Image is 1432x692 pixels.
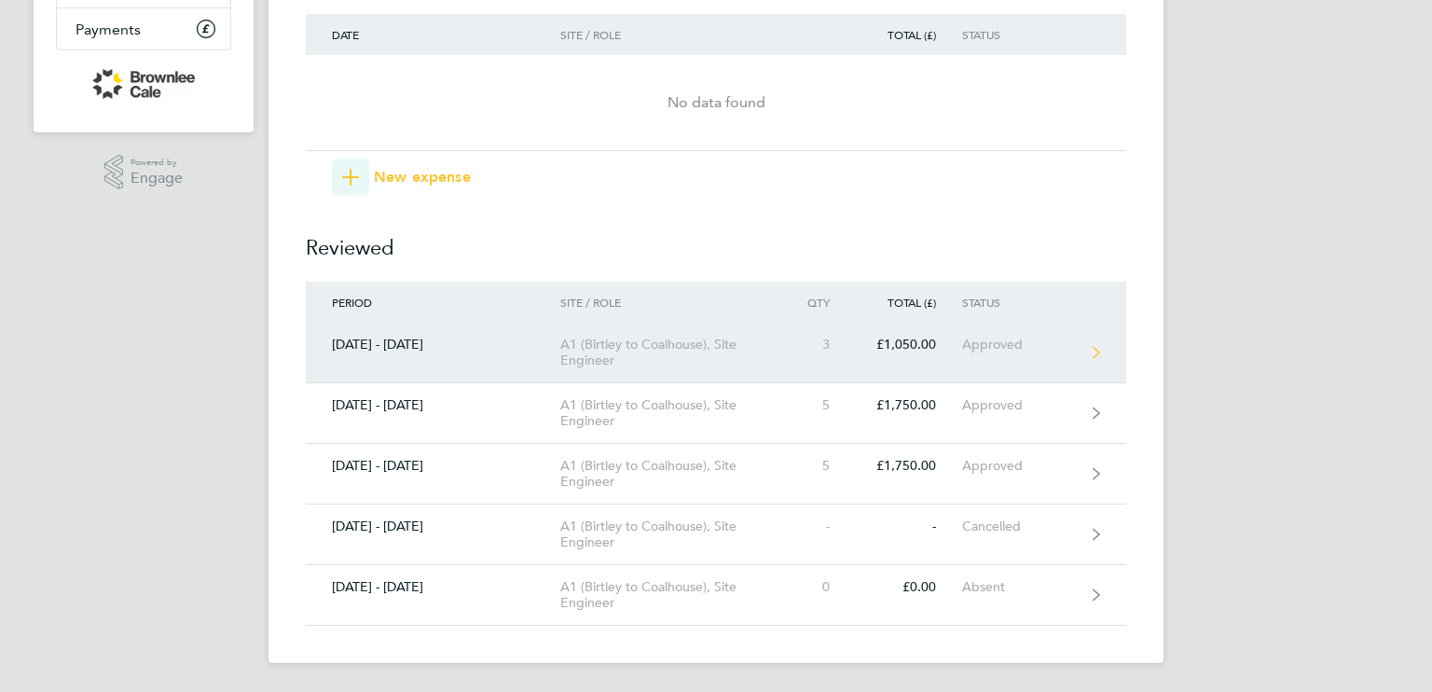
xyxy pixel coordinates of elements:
span: Period [332,295,372,310]
div: 3 [774,337,856,353]
div: Approved [962,337,1077,353]
div: 5 [774,458,856,474]
img: brownleecale-logo-retina.png [92,69,195,99]
div: Total (£) [856,296,962,309]
div: A1 (Birtley to Coalhouse), Site Engineer [560,579,774,611]
div: £1,750.00 [856,397,962,413]
div: Qty [774,296,856,309]
span: New expense [374,166,471,188]
div: Status [962,296,1077,309]
div: [DATE] - [DATE] [306,397,560,413]
div: Absent [962,579,1077,595]
div: Site / Role [560,28,774,41]
div: A1 (Birtley to Coalhouse), Site Engineer [560,458,774,490]
div: Total (£) [856,28,962,41]
div: - [856,519,962,534]
div: 0 [774,579,856,595]
div: [DATE] - [DATE] [306,337,560,353]
h2: Reviewed [306,196,1126,282]
div: Approved [962,397,1077,413]
div: Date [306,28,560,41]
a: [DATE] - [DATE]A1 (Birtley to Coalhouse), Site Engineer3£1,050.00Approved [306,323,1126,383]
a: [DATE] - [DATE]A1 (Birtley to Coalhouse), Site Engineer5£1,750.00Approved [306,383,1126,444]
a: [DATE] - [DATE]A1 (Birtley to Coalhouse), Site Engineer0£0.00Absent [306,565,1126,626]
a: Payments [57,8,230,49]
button: New expense [332,159,471,196]
div: [DATE] - [DATE] [306,579,560,595]
div: Site / Role [560,296,774,309]
a: Powered byEngage [104,155,184,190]
span: Engage [131,171,183,187]
div: £1,750.00 [856,458,962,474]
div: 5 [774,397,856,413]
div: £1,050.00 [856,337,962,353]
div: - [774,519,856,534]
div: [DATE] - [DATE] [306,519,560,534]
a: [DATE] - [DATE]A1 (Birtley to Coalhouse), Site Engineer5£1,750.00Approved [306,444,1126,505]
div: £0.00 [856,579,962,595]
span: Powered by [131,155,183,171]
div: No data found [306,91,1126,114]
div: A1 (Birtley to Coalhouse), Site Engineer [560,337,774,368]
div: A1 (Birtley to Coalhouse), Site Engineer [560,519,774,550]
div: Status [962,28,1077,41]
div: [DATE] - [DATE] [306,458,560,474]
span: Payments [76,21,141,38]
a: [DATE] - [DATE]A1 (Birtley to Coalhouse), Site Engineer--Cancelled [306,505,1126,565]
div: Cancelled [962,519,1077,534]
div: A1 (Birtley to Coalhouse), Site Engineer [560,397,774,429]
div: Approved [962,458,1077,474]
a: Go to home page [56,69,231,99]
